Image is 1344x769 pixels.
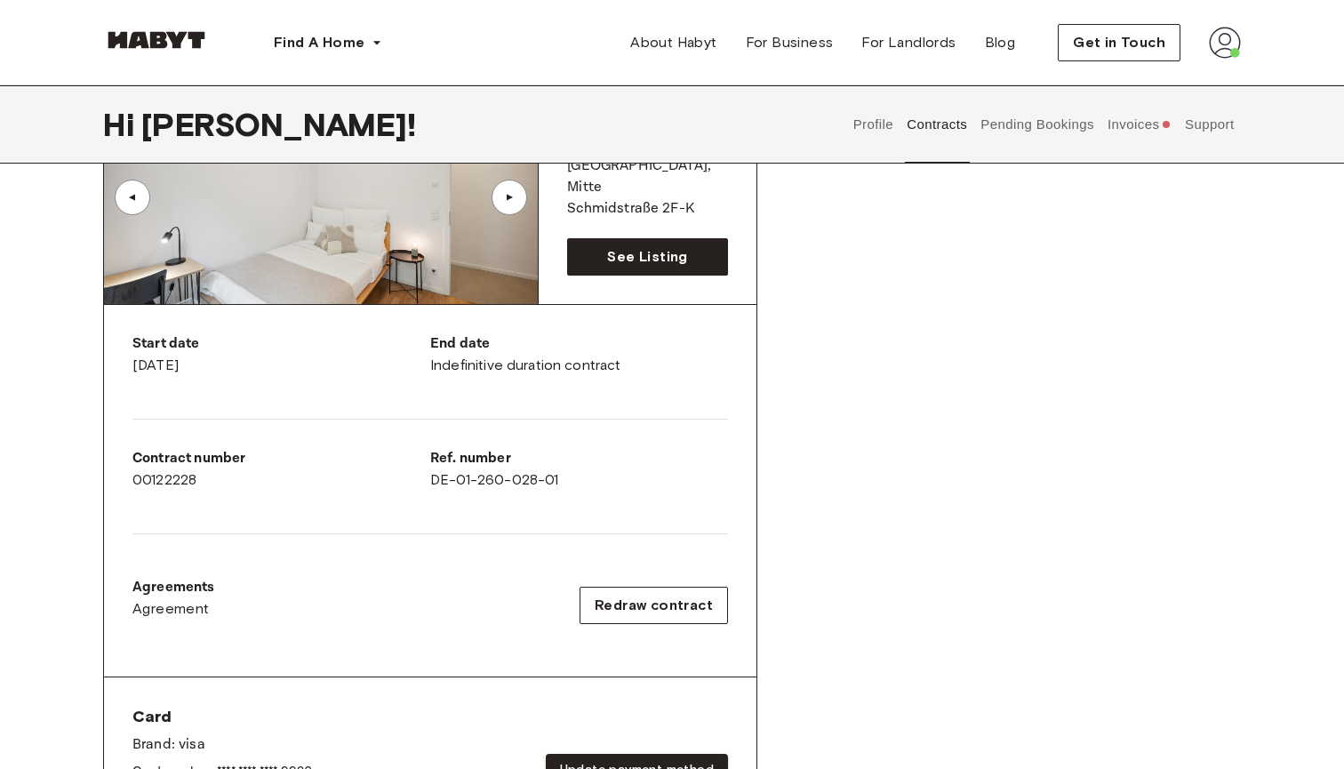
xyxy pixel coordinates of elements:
a: For Landlords [847,25,970,60]
span: Get in Touch [1073,32,1165,53]
button: Pending Bookings [979,85,1097,164]
span: Find A Home [274,32,364,53]
p: Start date [132,333,430,355]
div: ▲ [124,192,141,203]
div: ▲ [500,192,518,203]
button: Invoices [1105,85,1173,164]
p: Agreements [132,577,215,598]
span: [PERSON_NAME] ! [141,106,416,143]
p: Ref. number [430,448,728,469]
img: Habyt [103,31,210,49]
a: For Business [732,25,848,60]
button: Support [1182,85,1236,164]
img: avatar [1209,27,1241,59]
div: [DATE] [132,333,430,376]
button: Get in Touch [1058,24,1180,61]
p: Contract number [132,448,430,469]
button: Profile [851,85,896,164]
p: [GEOGRAPHIC_DATA] , Mitte [567,156,728,198]
span: For Landlords [861,32,956,53]
p: Brand: visa [132,734,312,756]
div: 00122228 [132,448,430,491]
span: For Business [746,32,834,53]
span: Hi [103,106,141,143]
div: DE-01-260-028-01 [430,448,728,491]
span: Redraw contract [595,595,713,616]
p: End date [430,333,728,355]
span: Card [132,706,312,727]
button: Find A Home [260,25,396,60]
span: Blog [985,32,1016,53]
p: Schmidstraße 2F-K [567,198,728,220]
a: Blog [971,25,1030,60]
span: See Listing [607,246,687,268]
span: Agreement [132,598,210,620]
button: Redraw contract [580,587,728,624]
button: Contracts [905,85,970,164]
img: Image of the room [104,91,538,304]
span: About Habyt [630,32,716,53]
a: See Listing [567,238,728,276]
div: user profile tabs [846,85,1241,164]
div: Indefinitive duration contract [430,333,728,376]
a: About Habyt [616,25,731,60]
a: Agreement [132,598,215,620]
